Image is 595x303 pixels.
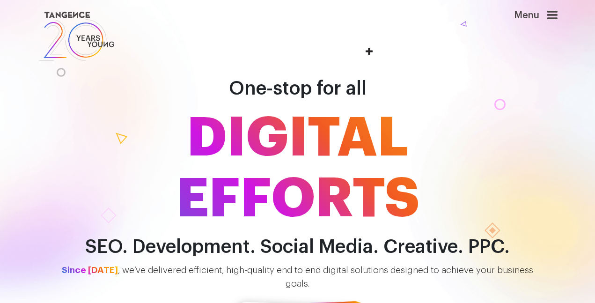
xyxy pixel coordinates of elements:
span: One-stop for all [229,79,367,98]
p: , we’ve delivered efficient, high-quality end to end digital solutions designed to achieve your b... [31,264,565,290]
h2: SEO. Development. Social Media. Creative. PPC. [31,236,565,258]
img: logo SVG [38,9,116,63]
span: DIGITAL EFFORTS [31,108,565,229]
span: Since [DATE] [62,266,118,274]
